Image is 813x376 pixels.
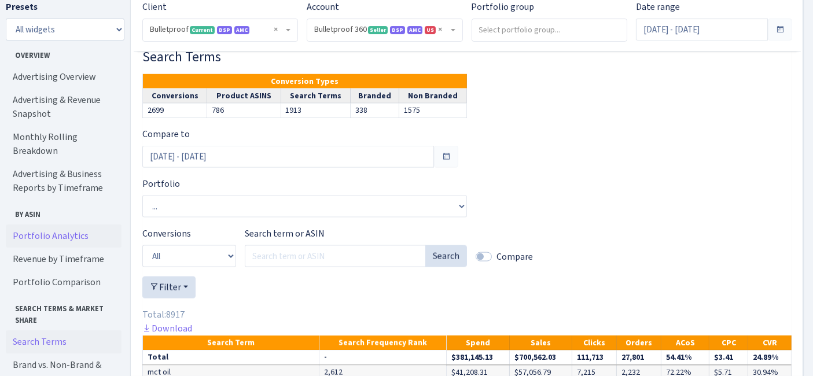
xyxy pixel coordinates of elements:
input: Search term or ASIN [245,245,426,267]
a: Download [142,322,192,334]
td: 1913 [281,104,350,118]
strong: $3.41 [714,352,733,363]
td: 786 [207,104,281,118]
label: Conversions [142,227,191,241]
span: Bulletproof 360 <span class="badge badge-success">Seller</span><span class="badge badge-primary">... [314,24,448,35]
td: 2699 [143,104,207,118]
th: CVR [748,336,792,351]
span: Bulletproof 360 <span class="badge badge-success">Seller</span><span class="badge badge-primary">... [307,19,462,41]
span: Search Terms & Market Share [6,298,121,325]
label: Search term or ASIN [245,227,325,241]
div: Total: [142,308,792,322]
th: Sales [509,336,572,351]
span: Overview [6,45,121,61]
strong: 54.41% [666,352,691,363]
a: Portfolio Analytics [6,224,122,248]
span: Current [190,26,215,34]
a: Advertising & Business Reports by Timeframe [6,163,122,200]
td: 1575 [399,104,466,118]
strong: 24.89% [753,352,778,363]
strong: Total [148,352,168,363]
span: AMC [407,26,422,34]
span: Bulletproof <span class="badge badge-success">Current</span><span class="badge badge-primary">DSP... [150,24,284,35]
a: Revenue by Timeframe [6,248,122,271]
strong: $700,562.03 [514,352,556,363]
a: Monthly Rolling Breakdown [6,126,122,163]
th: Non Branded [399,89,466,104]
button: Filter [142,277,196,298]
span: AMC [234,26,249,34]
label: Portfolio [142,177,180,191]
a: Advertising & Revenue Snapshot [6,89,122,126]
strong: 27,801 [621,352,644,363]
span: Remove all items [439,24,443,35]
span: 8917 [166,308,185,320]
a: Advertising Overview [6,65,122,89]
th: Conversion Types [143,74,467,89]
h3: Widget #4 [142,49,792,65]
span: DSP [217,26,232,34]
th: Search Frequency Rank [319,336,447,351]
span: Remove all items [274,24,278,35]
th: CPC [709,336,748,351]
span: Bulletproof <span class="badge badge-success">Current</span><span class="badge badge-primary">DSP... [143,19,297,41]
th: Spend [447,336,510,351]
button: Search [425,245,467,267]
span: DSP [390,26,405,34]
span: US [425,26,436,34]
th: ACoS [661,336,709,351]
a: Search Terms [6,330,122,353]
strong: 111,713 [577,352,604,363]
th: Orders [617,336,661,351]
th: Clicks [572,336,617,351]
label: Compare to [142,127,190,141]
strong: $381,145.13 [451,352,493,363]
a: Portfolio Comparison [6,271,122,294]
td: 338 [350,104,399,118]
th: Product ASINS [207,89,281,104]
input: Select portfolio group... [472,19,627,40]
th: Conversions [143,89,207,104]
th: Branded [350,89,399,104]
th: Search Term [143,336,319,351]
th: Search Terms [281,89,350,104]
span: Seller [368,26,388,34]
label: Compare [496,250,533,264]
span: By ASIN [6,204,121,220]
strong: - [324,352,327,363]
